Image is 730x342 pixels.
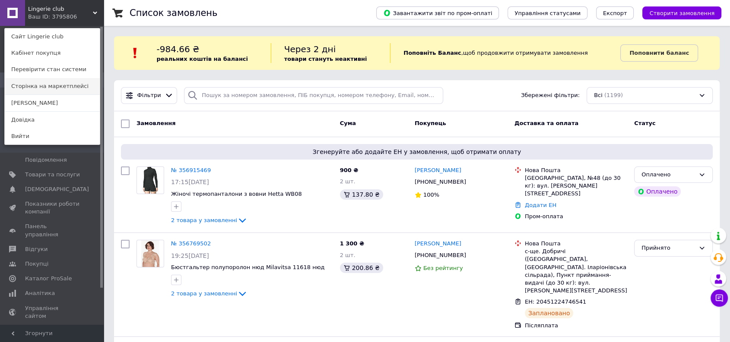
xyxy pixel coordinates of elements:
[25,289,55,297] span: Аналітика
[171,252,209,259] span: 19:25[DATE]
[184,87,443,104] input: Пошук за номером замовлення, ПІБ покупця, номером телефону, Email, номером накладної
[171,217,248,223] a: 2 товара у замовленні
[634,186,681,197] div: Оплачено
[634,9,721,16] a: Створити замовлення
[156,56,248,62] b: реальних коштів на балансі
[525,248,627,295] div: с-ще. Добричі ([GEOGRAPHIC_DATA], [GEOGRAPHIC_DATA]. Іларіонівська сільрада), Пункт приймання-вид...
[129,47,142,60] img: :exclamation:
[25,200,80,216] span: Показники роботи компанії
[629,50,689,56] b: Поповнити баланс
[525,202,556,208] a: Додати ЕН
[5,128,100,144] a: Вийти
[28,13,64,21] div: Ваш ID: 3795806
[525,174,627,198] div: [GEOGRAPHIC_DATA], №48 (до 30 кг): вул. [PERSON_NAME][STREET_ADDRESS]
[340,252,355,258] span: 2 шт.
[171,290,237,297] span: 2 товара у замовленні
[508,6,587,19] button: Управління статусами
[340,263,383,273] div: 200.86 ₴
[28,5,93,13] span: Lingerie club
[136,240,164,267] a: Фото товару
[423,265,463,271] span: Без рейтингу
[171,290,248,297] a: 2 товара у замовленні
[390,43,620,63] div: , щоб продовжити отримувати замовлення
[25,275,72,282] span: Каталог ProSale
[25,156,67,164] span: Повідомлення
[340,189,383,200] div: 137.80 ₴
[642,6,721,19] button: Створити замовлення
[25,185,89,193] span: [DEMOGRAPHIC_DATA]
[514,10,581,16] span: Управління статусами
[340,120,356,126] span: Cума
[603,10,627,16] span: Експорт
[423,191,439,198] span: 100%
[604,92,623,98] span: (1199)
[171,217,237,223] span: 2 товара у замовленні
[641,170,695,179] div: Оплачено
[25,304,80,320] span: Управління сайтом
[25,260,48,268] span: Покупці
[171,240,211,247] a: № 356769502
[284,44,336,54] span: Через 2 дні
[171,167,211,173] a: № 356915469
[5,78,100,94] a: Сторінка на маркетплейсі
[376,6,499,19] button: Завантажити звіт по пром-оплаті
[525,213,627,220] div: Пром-оплата
[634,120,656,126] span: Статус
[596,6,634,19] button: Експорт
[383,9,492,17] span: Завантажити звіт по пром-оплаті
[413,250,468,261] div: [PHONE_NUMBER]
[525,240,627,248] div: Нова Пошта
[641,244,695,253] div: Прийнято
[413,176,468,188] div: [PHONE_NUMBER]
[25,171,80,179] span: Товари та послуги
[171,264,324,270] a: Бюстгальтер полупоролон нюд Milavitsa 11618 нюд
[525,166,627,174] div: Нова Пошта
[415,120,446,126] span: Покупець
[5,95,100,111] a: [PERSON_NAME]
[521,91,580,100] span: Збережені фільтри:
[130,8,217,18] h1: Список замовлень
[525,322,627,329] div: Післяплата
[141,167,159,194] img: Фото товару
[136,120,175,126] span: Замовлення
[340,167,359,173] span: 900 ₴
[171,191,302,197] a: Жіночі термопанталони з вовни Hetta WB08
[525,298,586,305] span: ЕН: 20451224746541
[711,289,728,307] button: Чат з покупцем
[620,44,698,62] a: Поповнити баланс
[171,179,209,185] span: 17:15[DATE]
[340,240,364,247] span: 1 300 ₴
[156,44,199,54] span: -984.66 ₴
[284,56,367,62] b: товари стануть неактивні
[137,91,161,100] span: Фільтри
[5,112,100,128] a: Довідка
[5,28,100,45] a: Сайт Lingerie club
[5,45,100,61] a: Кабінет покупця
[415,240,461,248] a: [PERSON_NAME]
[594,91,603,100] span: Всі
[514,120,578,126] span: Доставка та оплата
[525,308,574,318] div: Заплановано
[649,10,714,16] span: Створити замовлення
[340,178,355,185] span: 2 шт.
[141,240,159,267] img: Фото товару
[403,50,461,56] b: Поповніть Баланс
[124,147,709,156] span: Згенеруйте або додайте ЕН у замовлення, щоб отримати оплату
[415,166,461,175] a: [PERSON_NAME]
[136,166,164,194] a: Фото товару
[5,61,100,78] a: Перевірити стан системи
[25,245,48,253] span: Відгуки
[25,223,80,238] span: Панель управління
